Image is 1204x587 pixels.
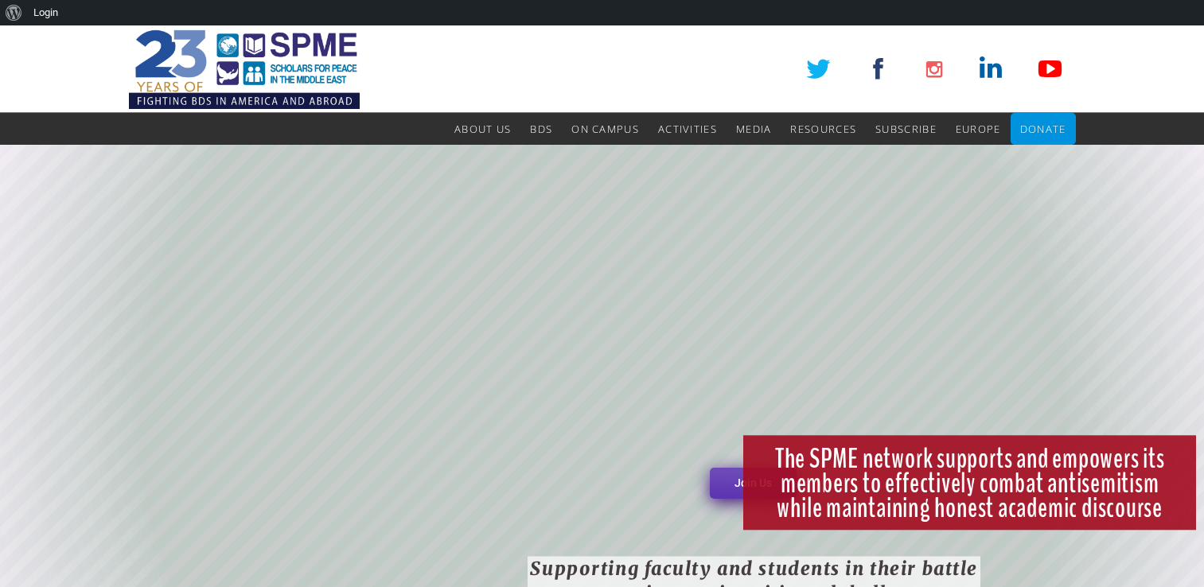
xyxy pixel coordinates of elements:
a: Donate [1020,113,1066,145]
rs-layer: The SPME network supports and empowers its members to effectively combat antisemitism while maint... [743,435,1196,530]
span: Media [736,122,772,136]
a: Resources [790,113,856,145]
span: Subscribe [875,122,937,136]
span: Donate [1020,122,1066,136]
a: Europe [956,113,1001,145]
a: Join Us [710,468,797,499]
a: Activities [658,113,717,145]
a: On Campus [571,113,639,145]
a: Subscribe [875,113,937,145]
span: Resources [790,122,856,136]
span: BDS [530,122,552,136]
span: Activities [658,122,717,136]
a: Media [736,113,772,145]
span: About Us [454,122,511,136]
a: About Us [454,113,511,145]
span: Europe [956,122,1001,136]
span: On Campus [571,122,639,136]
a: BDS [530,113,552,145]
img: SPME [129,25,360,113]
